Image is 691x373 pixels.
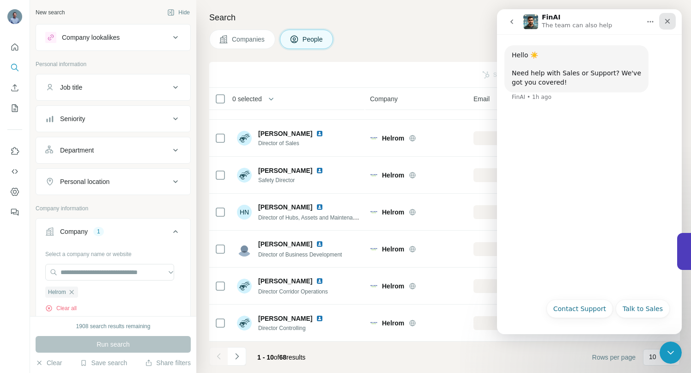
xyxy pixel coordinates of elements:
span: Helrom [382,318,404,328]
button: Use Surfe API [7,163,22,180]
span: Helrom [48,288,66,296]
div: 1908 search results remaining [76,322,151,330]
button: Company lookalikes [36,26,190,49]
img: Avatar [237,316,252,330]
span: results [257,354,305,361]
button: Quick start [7,39,22,55]
span: Director of Hubs, Assets and Maintenance [258,214,362,221]
iframe: Intercom live chat [497,9,682,334]
div: HN [237,205,252,220]
button: Company1 [36,220,190,246]
button: Clear [36,358,62,367]
button: Search [7,59,22,76]
button: Find email [473,242,616,256]
button: Share filters [145,358,191,367]
span: Director Corridor Operations [258,288,328,295]
button: Feedback [7,204,22,220]
span: Helrom [382,208,404,217]
div: New search [36,8,65,17]
button: Find email [473,131,616,145]
button: Find email [473,279,616,293]
button: Enrich CSV [7,79,22,96]
button: Job title [36,76,190,98]
img: LinkedIn logo [316,203,323,211]
img: Avatar [237,242,252,257]
img: LinkedIn logo [316,315,323,322]
div: Company lookalikes [62,33,120,42]
button: Find email [473,205,616,219]
span: Helrom [382,171,404,180]
img: Logo of Helrom [370,208,377,216]
button: Use Surfe on LinkedIn [7,143,22,159]
span: Safety Director [258,176,327,184]
img: Logo of Helrom [370,282,377,290]
div: Job title [60,83,82,92]
button: Hide [161,6,196,19]
span: [PERSON_NAME] [258,166,312,175]
span: Director of Sales [258,139,327,147]
div: Select a company name or website [45,246,181,258]
button: Personal location [36,171,190,193]
span: Helrom [382,281,404,291]
button: Find email [473,316,616,330]
p: Company information [36,204,191,213]
button: My lists [7,100,22,116]
span: Helrom [382,245,404,254]
span: [PERSON_NAME] [258,129,312,138]
div: 1 [93,227,104,236]
button: Dashboard [7,183,22,200]
button: Seniority [36,108,190,130]
img: Avatar [237,131,252,146]
div: Personal location [60,177,109,186]
span: [PERSON_NAME] [258,202,312,212]
img: Logo of Helrom [370,319,377,327]
div: Company [60,227,88,236]
span: Director Controlling [258,324,327,332]
span: [PERSON_NAME] [258,239,312,249]
span: 0 selected [232,94,262,104]
img: LinkedIn logo [316,130,323,137]
span: 68 [279,354,287,361]
img: Avatar [237,168,252,183]
div: Department [60,146,94,155]
div: Seniority [60,114,85,123]
span: of [274,354,279,361]
img: LinkedIn logo [316,167,323,174]
img: LinkedIn logo [316,277,323,285]
button: Save search [80,358,127,367]
span: 1 - 10 [257,354,274,361]
p: 10 [649,352,656,361]
button: Find email [473,168,616,182]
img: Logo of Helrom [370,171,377,179]
span: Rows per page [592,353,636,362]
span: Director of Business Development [258,251,342,258]
span: Company [370,94,398,104]
p: Personal information [36,60,191,68]
button: Clear all [45,304,77,312]
img: Avatar [7,9,22,24]
span: [PERSON_NAME] [258,276,312,286]
img: LinkedIn logo [316,240,323,248]
button: Navigate to next page [228,347,246,366]
span: Email [473,94,490,104]
button: Department [36,139,190,161]
img: Logo of Helrom [370,135,377,142]
iframe: Intercom live chat [660,342,682,364]
span: Helrom [382,134,404,143]
span: Companies [232,35,266,44]
img: Avatar [237,279,252,294]
img: Logo of Helrom [370,245,377,253]
span: [PERSON_NAME] [258,314,312,323]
